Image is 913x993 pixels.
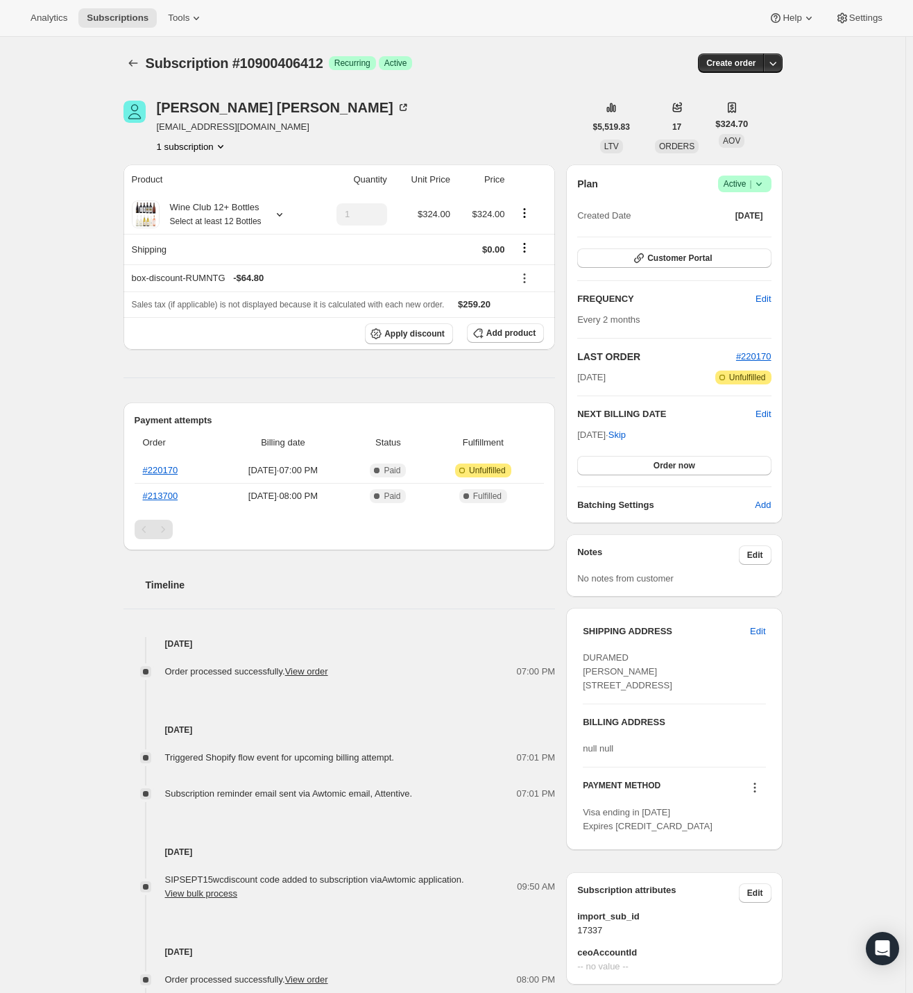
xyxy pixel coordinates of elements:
[577,430,626,440] span: [DATE] ·
[577,946,771,960] span: ceoAccountId
[746,494,779,516] button: Add
[783,12,801,24] span: Help
[165,752,394,763] span: Triggered Shopify flow event for upcoming billing attempt.
[31,12,67,24] span: Analytics
[577,314,640,325] span: Every 2 months
[132,271,505,285] div: box-discount-RUMNTG
[604,142,619,151] span: LTV
[384,58,407,69] span: Active
[742,620,774,643] button: Edit
[715,117,748,131] span: $324.70
[285,666,328,677] a: View order
[664,117,690,137] button: 17
[22,8,76,28] button: Analytics
[146,56,323,71] span: Subscription #10900406412
[165,874,464,899] span: SIPSEPT15wc discount code added to subscription via Awtomic application .
[739,883,771,903] button: Edit
[760,8,824,28] button: Help
[672,121,681,133] span: 17
[143,491,178,501] a: #213700
[577,177,598,191] h2: Plan
[517,665,556,679] span: 07:00 PM
[577,960,771,974] span: -- no value --
[220,436,345,450] span: Billing date
[365,323,453,344] button: Apply discount
[577,456,771,475] button: Order now
[165,666,328,677] span: Order processed successfully.
[123,234,313,264] th: Shipping
[165,888,238,899] button: View bulk process
[577,545,739,565] h3: Notes
[577,350,736,364] h2: LAST ORDER
[583,807,713,831] span: Visa ending in [DATE] Expires [CREDIT_CARD_DATA]
[165,788,413,799] span: Subscription reminder email sent via Awtomic email, Attentive.
[78,8,157,28] button: Subscriptions
[472,209,505,219] span: $324.00
[577,292,756,306] h2: FREQUENCY
[735,210,763,221] span: [DATE]
[583,625,750,638] h3: SHIPPING ADDRESS
[384,491,400,502] span: Paid
[391,164,454,195] th: Unit Price
[583,652,672,690] span: DURAMED [PERSON_NAME] [STREET_ADDRESS]
[723,136,740,146] span: AOV
[577,498,755,512] h6: Batching Settings
[135,414,545,427] h2: Payment attempts
[454,164,509,195] th: Price
[756,292,771,306] span: Edit
[285,974,328,985] a: View order
[123,945,556,959] h4: [DATE]
[724,177,766,191] span: Active
[750,625,765,638] span: Edit
[160,201,262,228] div: Wine Club 12+ Bottles
[577,910,771,924] span: import_sub_id
[577,924,771,937] span: 17337
[467,323,544,343] button: Add product
[220,464,345,477] span: [DATE] · 07:00 PM
[583,780,660,799] h3: PAYMENT METHOD
[600,424,634,446] button: Skip
[747,550,763,561] span: Edit
[87,12,148,24] span: Subscriptions
[577,407,756,421] h2: NEXT BILLING DATE
[165,974,328,985] span: Order processed successfully.
[384,465,400,476] span: Paid
[170,217,262,226] small: Select at least 12 Bottles
[747,888,763,899] span: Edit
[157,120,410,134] span: [EMAIL_ADDRESS][DOMAIN_NAME]
[157,139,228,153] button: Product actions
[354,436,422,450] span: Status
[513,240,536,255] button: Shipping actions
[384,328,445,339] span: Apply discount
[577,573,674,584] span: No notes from customer
[698,53,764,73] button: Create order
[749,178,751,189] span: |
[123,101,146,123] span: Ricky DeCastro
[157,101,410,114] div: [PERSON_NAME] [PERSON_NAME]
[482,244,505,255] span: $0.00
[583,743,613,754] span: null null
[513,205,536,221] button: Product actions
[430,436,536,450] span: Fulfillment
[577,371,606,384] span: [DATE]
[756,407,771,421] span: Edit
[517,751,556,765] span: 07:01 PM
[647,253,712,264] span: Customer Portal
[135,427,216,458] th: Order
[233,271,264,285] span: - $64.80
[123,53,143,73] button: Subscriptions
[827,8,891,28] button: Settings
[585,117,638,137] button: $5,519.83
[123,637,556,651] h4: [DATE]
[486,328,536,339] span: Add product
[866,932,899,965] div: Open Intercom Messenger
[727,206,771,226] button: [DATE]
[736,351,771,362] a: #220170
[143,465,178,475] a: #220170
[160,8,212,28] button: Tools
[849,12,882,24] span: Settings
[583,715,765,729] h3: BILLING ADDRESS
[168,12,189,24] span: Tools
[593,121,630,133] span: $5,519.83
